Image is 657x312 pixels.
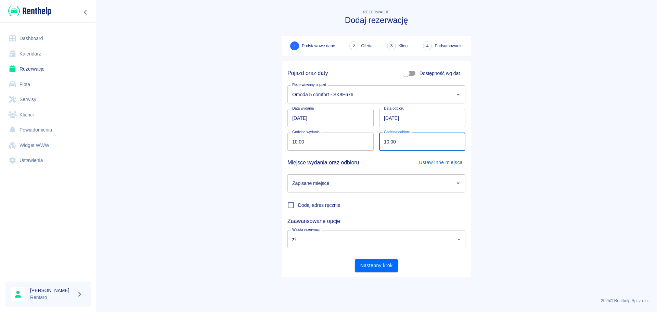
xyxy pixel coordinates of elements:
span: 1 [294,42,296,50]
h3: Dodaj rezerwację [282,15,471,25]
input: DD.MM.YYYY [379,109,465,127]
button: Ustaw inne miejsca [416,156,465,169]
span: Oferta [361,43,372,49]
span: Dostępność wg dat [420,70,460,77]
div: zł [287,230,465,248]
label: Rezerwowany pojazd [292,82,326,87]
span: Rezerwacje [363,10,390,14]
a: Rezerwacje [5,61,91,77]
span: 4 [426,42,429,50]
a: Dashboard [5,31,91,46]
a: Renthelp logo [5,5,51,17]
label: Data odbioru [384,106,404,111]
label: Godzina wydania [292,129,320,135]
span: 2 [353,42,355,50]
span: Podstawowe dane [302,43,335,49]
a: Kalendarz [5,46,91,62]
input: hh:mm [379,133,461,151]
a: Powiadomienia [5,122,91,138]
span: Podsumowanie [435,43,463,49]
p: 2025 © Renthelp Sp. z o.o. [104,298,649,304]
span: Klient [399,43,409,49]
button: Otwórz [453,178,463,188]
label: Godzina odbioru [384,129,410,135]
h5: Miejsce wydania oraz odbioru [287,157,359,169]
a: Ustawienia [5,153,91,168]
a: Klienci [5,107,91,123]
h6: [PERSON_NAME] [30,287,74,294]
label: Data wydania [292,106,314,111]
span: Dodaj adres ręcznie [298,202,340,209]
input: hh:mm [287,133,369,151]
h5: Zaawansowane opcje [287,218,465,225]
button: Otwórz [453,90,463,99]
button: Zwiń nawigację [80,8,91,17]
a: Widget WWW [5,138,91,153]
input: DD.MM.YYYY [287,109,374,127]
label: Waluta rezerwacji [292,227,320,232]
p: Rentaro [30,294,74,301]
h5: Pojazd oraz daty [287,70,328,77]
button: Następny krok [355,259,398,272]
span: 3 [390,42,393,50]
a: Serwisy [5,92,91,107]
img: Renthelp logo [8,5,51,17]
a: Flota [5,77,91,92]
